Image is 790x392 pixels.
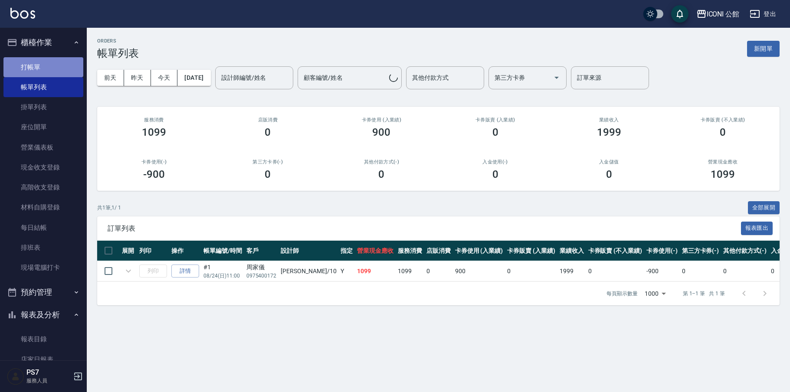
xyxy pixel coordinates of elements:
h3: 0 [265,168,271,180]
td: [PERSON_NAME] /10 [279,261,338,281]
a: 材料自購登錄 [3,197,83,217]
th: 列印 [137,241,169,261]
button: 今天 [151,70,178,86]
th: 營業現金應收 [355,241,396,261]
h3: 0 [720,126,726,138]
a: 高階收支登錄 [3,177,83,197]
h2: 卡券販賣 (不入業績) [676,117,769,123]
a: 帳單列表 [3,77,83,97]
p: 每頁顯示數量 [606,290,638,297]
button: save [671,5,688,23]
h2: 業績收入 [563,117,656,123]
img: Person [7,368,24,385]
div: 周家儀 [246,263,277,272]
a: 新開單 [747,44,780,52]
td: #1 [201,261,244,281]
button: 櫃檯作業 [3,31,83,54]
td: 0 [505,261,557,281]
button: 前天 [97,70,124,86]
td: Y [338,261,355,281]
span: 訂單列表 [108,224,741,233]
button: 新開單 [747,41,780,57]
th: 設計師 [279,241,338,261]
td: 0 [586,261,644,281]
button: 昨天 [124,70,151,86]
a: 店家日報表 [3,350,83,369]
th: 卡券使用 (入業績) [453,241,505,261]
h3: 0 [378,168,384,180]
a: 每日結帳 [3,218,83,238]
td: -900 [644,261,680,281]
img: Logo [10,8,35,19]
th: 展開 [120,241,137,261]
th: 第三方卡券(-) [680,241,721,261]
h3: 服務消費 [108,117,200,123]
a: 座位開單 [3,117,83,137]
h3: 900 [372,126,390,138]
button: ICONI 公館 [693,5,743,23]
h2: 其他付款方式(-) [335,159,428,165]
button: 報表匯出 [741,222,773,235]
h3: 1099 [142,126,166,138]
h2: 卡券使用(-) [108,159,200,165]
h2: 卡券販賣 (入業績) [449,117,541,123]
h3: 1999 [597,126,621,138]
button: 預約管理 [3,281,83,304]
h3: -900 [143,168,165,180]
th: 操作 [169,241,201,261]
a: 報表匯出 [741,224,773,232]
p: 0975400172 [246,272,277,280]
p: 服務人員 [26,377,71,385]
div: ICONI 公館 [707,9,740,20]
th: 服務消費 [396,241,424,261]
a: 排班表 [3,238,83,258]
h2: 營業現金應收 [676,159,769,165]
p: 08/24 (日) 11:00 [203,272,242,280]
a: 掛單列表 [3,97,83,117]
a: 現金收支登錄 [3,157,83,177]
button: 登出 [746,6,780,22]
th: 店販消費 [424,241,453,261]
th: 指定 [338,241,355,261]
h3: 帳單列表 [97,47,139,59]
td: 1999 [557,261,586,281]
td: 0 [424,261,453,281]
th: 業績收入 [557,241,586,261]
td: 1099 [396,261,424,281]
h2: ORDERS [97,38,139,44]
th: 客戶 [244,241,279,261]
h3: 0 [492,168,498,180]
button: Open [550,71,564,85]
th: 卡券販賣 (不入業績) [586,241,644,261]
div: 1000 [641,282,669,305]
a: 現場電腦打卡 [3,258,83,278]
p: 共 1 筆, 1 / 1 [97,204,121,212]
h5: PS7 [26,368,71,377]
h2: 第三方卡券(-) [221,159,314,165]
td: 0 [680,261,721,281]
h3: 0 [265,126,271,138]
a: 報表目錄 [3,329,83,349]
th: 帳單編號/時間 [201,241,244,261]
a: 詳情 [171,265,199,278]
h2: 入金儲值 [563,159,656,165]
h2: 店販消費 [221,117,314,123]
th: 卡券使用(-) [644,241,680,261]
td: 1099 [355,261,396,281]
th: 卡券販賣 (入業績) [505,241,557,261]
a: 打帳單 [3,57,83,77]
td: 900 [453,261,505,281]
p: 第 1–1 筆 共 1 筆 [683,290,725,297]
th: 其他付款方式(-) [721,241,769,261]
h2: 入金使用(-) [449,159,541,165]
a: 營業儀表板 [3,137,83,157]
h3: 1099 [711,168,735,180]
h3: 0 [492,126,498,138]
td: 0 [721,261,769,281]
button: 全部展開 [748,201,780,215]
h2: 卡券使用 (入業績) [335,117,428,123]
button: [DATE] [177,70,210,86]
h3: 0 [606,168,612,180]
button: 報表及分析 [3,304,83,326]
